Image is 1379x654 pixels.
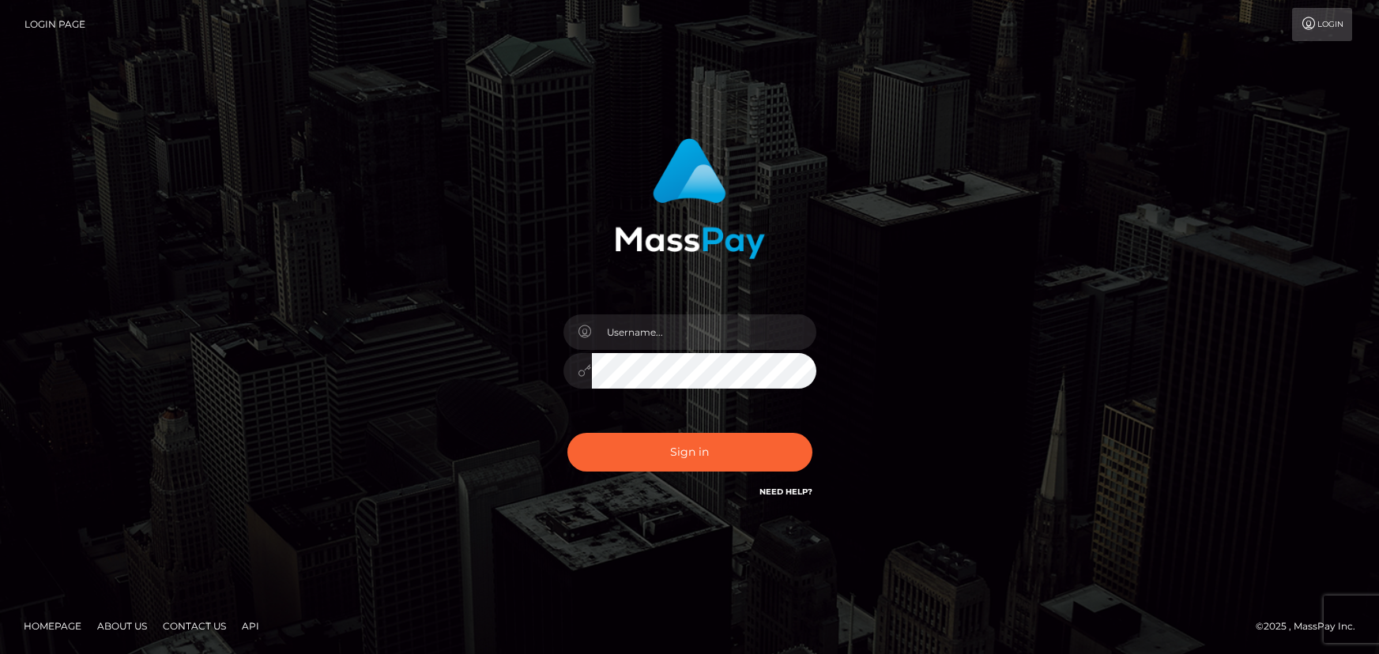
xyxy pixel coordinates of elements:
input: Username... [592,314,816,350]
a: Login [1292,8,1352,41]
a: Need Help? [759,487,812,497]
button: Sign in [567,433,812,472]
a: Homepage [17,614,88,638]
div: © 2025 , MassPay Inc. [1256,618,1367,635]
a: API [235,614,266,638]
a: About Us [91,614,153,638]
a: Login Page [24,8,85,41]
a: Contact Us [156,614,232,638]
img: MassPay Login [615,138,765,259]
